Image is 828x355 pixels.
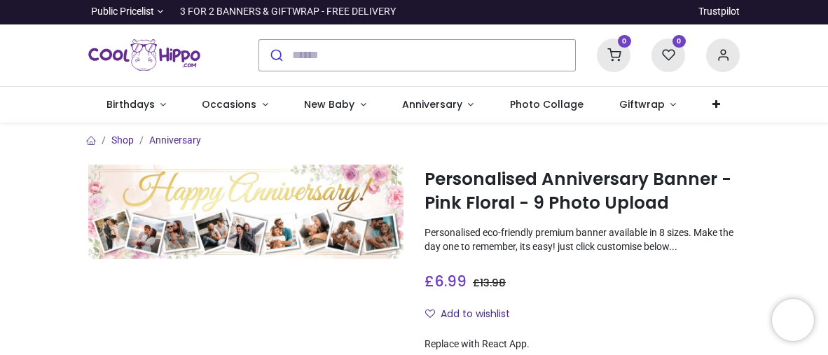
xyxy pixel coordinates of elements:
[88,5,163,19] a: Public Pricelist
[601,87,694,123] a: Giftwrap
[480,276,506,290] span: 13.98
[88,87,184,123] a: Birthdays
[106,97,155,111] span: Birthdays
[88,36,200,75] img: Cool Hippo
[473,276,506,290] span: £
[425,167,740,216] h1: Personalised Anniversary Banner - Pink Floral - 9 Photo Upload
[510,97,584,111] span: Photo Collage
[425,271,467,291] span: £
[619,97,665,111] span: Giftwrap
[384,87,492,123] a: Anniversary
[88,165,403,259] img: Personalised Anniversary Banner - Pink Floral - 9 Photo Upload
[698,5,740,19] a: Trustpilot
[287,87,385,123] a: New Baby
[651,48,685,60] a: 0
[672,35,686,48] sup: 0
[184,87,287,123] a: Occasions
[180,5,396,19] div: 3 FOR 2 BANNERS & GIFTWRAP - FREE DELIVERY
[111,134,134,146] a: Shop
[91,5,154,19] span: Public Pricelist
[618,35,631,48] sup: 0
[425,226,740,253] p: Personalised eco-friendly premium banner available in 8 sizes. Make the day one to remember, its ...
[425,309,435,319] i: Add to wishlist
[402,97,462,111] span: Anniversary
[202,97,256,111] span: Occasions
[149,134,201,146] a: Anniversary
[88,36,200,75] a: Logo of Cool Hippo
[259,40,292,71] button: Submit
[597,48,630,60] a: 0
[772,299,814,341] iframe: Brevo live chat
[434,271,467,291] span: 6.99
[425,302,522,326] button: Add to wishlistAdd to wishlist
[304,97,354,111] span: New Baby
[425,337,740,351] div: Replace with React App.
